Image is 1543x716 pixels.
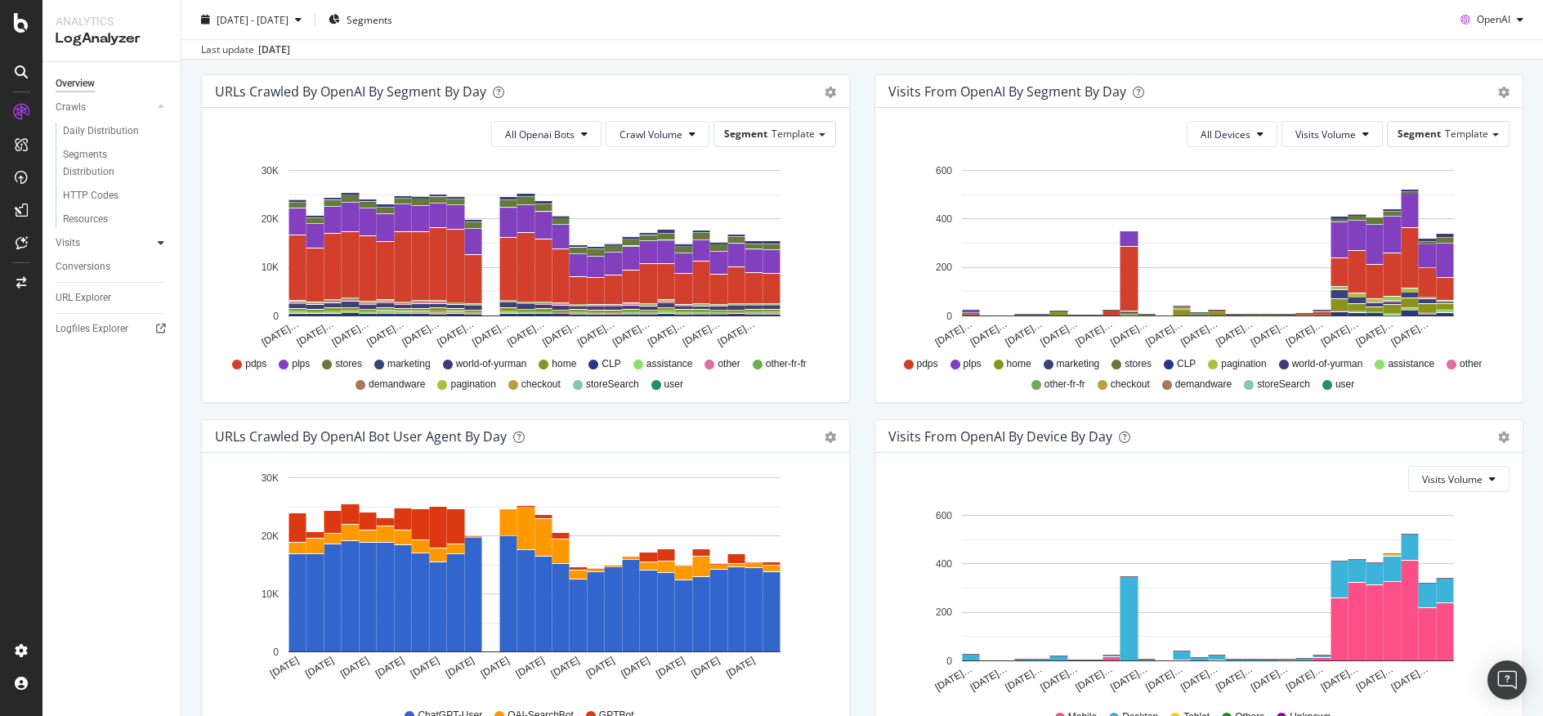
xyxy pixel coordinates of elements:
[56,289,169,307] a: URL Explorer
[63,146,154,181] div: Segments Distribution
[56,289,111,307] div: URL Explorer
[1007,357,1031,371] span: home
[262,588,279,600] text: 10K
[268,655,301,680] text: [DATE]
[1281,121,1383,147] button: Visits Volume
[1460,357,1482,371] span: other
[444,655,476,680] text: [DATE]
[936,558,952,570] text: 400
[215,466,830,693] svg: A chart.
[56,258,110,275] div: Conversions
[1445,127,1488,141] span: Template
[724,127,767,141] span: Segment
[369,378,425,392] span: demandware
[63,123,169,140] a: Daily Distribution
[718,357,740,371] span: other
[262,213,279,225] text: 20K
[1044,378,1085,392] span: other-fr-fr
[63,187,169,204] a: HTTP Codes
[888,83,1126,100] div: Visits from OpenAI By Segment By Day
[646,357,693,371] span: assistance
[586,378,639,392] span: storeSearch
[195,7,308,33] button: [DATE] - [DATE]
[63,211,108,228] div: Resources
[217,12,288,26] span: [DATE] - [DATE]
[335,357,362,371] span: stores
[262,165,279,177] text: 30K
[201,43,290,57] div: Last update
[1335,378,1354,392] span: user
[584,655,616,680] text: [DATE]
[664,378,683,392] span: user
[63,187,119,204] div: HTTP Codes
[56,99,153,116] a: Crawls
[409,655,441,680] text: [DATE]
[63,146,169,181] a: Segments Distribution
[456,357,527,371] span: world-of-yurman
[689,655,722,680] text: [DATE]
[1257,378,1310,392] span: storeSearch
[936,165,952,177] text: 600
[450,378,495,392] span: pagination
[63,211,169,228] a: Resources
[1487,660,1527,700] div: Open Intercom Messenger
[56,258,169,275] a: Conversions
[1295,128,1356,141] span: Visits Volume
[338,655,371,680] text: [DATE]
[1408,466,1509,492] button: Visits Volume
[262,262,279,274] text: 10K
[619,655,651,680] text: [DATE]
[654,655,687,680] text: [DATE]
[825,432,836,443] div: gear
[1177,357,1196,371] span: CLP
[1454,7,1530,33] button: OpenAI
[1201,128,1250,141] span: All Devices
[549,655,582,680] text: [DATE]
[1175,378,1232,392] span: demandware
[766,357,807,371] span: other-fr-fr
[606,121,709,147] button: Crawl Volume
[1057,357,1100,371] span: marketing
[936,213,952,225] text: 400
[347,12,392,26] span: Segments
[936,510,952,521] text: 600
[258,43,290,57] div: [DATE]
[888,428,1112,445] div: Visits From OpenAI By Device By Day
[521,378,561,392] span: checkout
[1388,357,1434,371] span: assistance
[917,357,938,371] span: pdps
[322,7,399,33] button: Segments
[56,75,95,92] div: Overview
[215,160,830,350] svg: A chart.
[936,262,952,274] text: 200
[1221,357,1266,371] span: pagination
[552,357,576,371] span: home
[56,320,128,338] div: Logfiles Explorer
[1111,378,1150,392] span: checkout
[215,83,486,100] div: URLs Crawled by OpenAI By Segment By Day
[1498,432,1509,443] div: gear
[273,647,279,658] text: 0
[292,357,310,371] span: plps
[56,99,86,116] div: Crawls
[514,655,547,680] text: [DATE]
[491,121,602,147] button: All Openai Bots
[479,655,512,680] text: [DATE]
[771,127,815,141] span: Template
[273,311,279,322] text: 0
[373,655,406,680] text: [DATE]
[1125,357,1152,371] span: stores
[56,29,168,48] div: LogAnalyzer
[56,75,169,92] a: Overview
[888,160,1504,350] svg: A chart.
[56,235,80,252] div: Visits
[303,655,336,680] text: [DATE]
[825,87,836,98] div: gear
[946,311,952,322] text: 0
[602,357,620,371] span: CLP
[724,655,757,680] text: [DATE]
[619,128,682,141] span: Crawl Volume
